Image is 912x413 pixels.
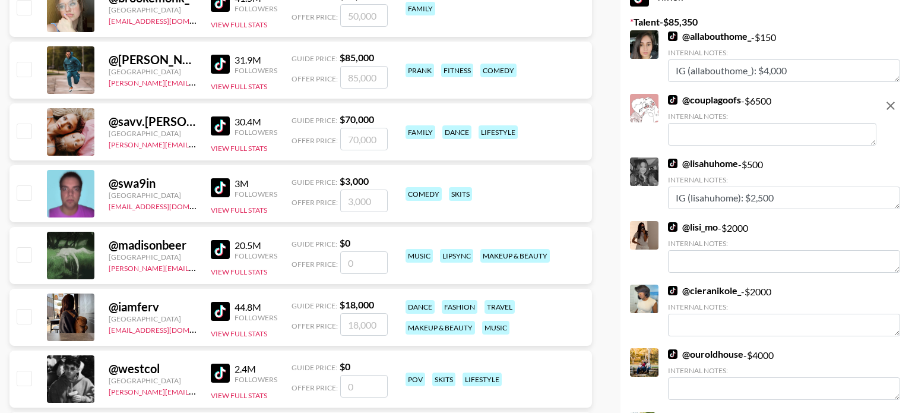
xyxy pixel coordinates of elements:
[109,385,284,396] a: [PERSON_NAME][EMAIL_ADDRESS][DOMAIN_NAME]
[235,375,277,384] div: Followers
[109,323,228,335] a: [EMAIL_ADDRESS][DOMAIN_NAME]
[211,302,230,321] img: TikTok
[235,116,277,128] div: 30.4M
[211,82,267,91] button: View Full Stats
[292,321,338,330] span: Offer Price:
[406,2,435,15] div: family
[406,373,425,386] div: pov
[211,20,267,29] button: View Full Stats
[292,74,338,83] span: Offer Price:
[441,64,473,77] div: fitness
[340,313,388,336] input: 18,000
[235,66,277,75] div: Followers
[630,16,902,28] label: Talent - $ 85,350
[406,249,433,263] div: music
[109,67,197,76] div: [GEOGRAPHIC_DATA]
[109,299,197,314] div: @ iamferv
[292,301,337,310] span: Guide Price:
[109,253,197,261] div: [GEOGRAPHIC_DATA]
[109,14,228,26] a: [EMAIL_ADDRESS][DOMAIN_NAME]
[668,222,677,232] img: TikTok
[109,200,228,211] a: [EMAIL_ADDRESS][DOMAIN_NAME]
[668,48,900,57] div: Internal Notes:
[340,52,374,63] strong: $ 85,000
[211,364,230,383] img: TikTok
[668,366,900,375] div: Internal Notes:
[292,12,338,21] span: Offer Price:
[211,178,230,197] img: TikTok
[432,373,455,386] div: skits
[406,64,434,77] div: prank
[292,198,338,207] span: Offer Price:
[668,285,741,297] a: @cieranikole_
[668,59,900,82] textarea: IG (allabouthome_): $4,000
[109,361,197,376] div: @ westcol
[340,237,350,248] strong: $ 0
[668,348,743,360] a: @ouroldhouse
[406,187,442,201] div: comedy
[463,373,502,386] div: lifestyle
[292,383,338,392] span: Offer Price:
[109,261,284,273] a: [PERSON_NAME][EMAIL_ADDRESS][DOMAIN_NAME]
[211,55,230,74] img: TikTok
[211,267,267,276] button: View Full Stats
[440,249,473,263] div: lipsync
[480,249,550,263] div: makeup & beauty
[340,114,374,125] strong: $ 70,000
[292,260,338,269] span: Offer Price:
[668,112,876,121] div: Internal Notes:
[668,221,718,233] a: @lisi_mo
[406,321,475,335] div: makeup & beauty
[340,299,374,310] strong: $ 18,000
[668,285,900,336] div: - $ 2000
[211,240,230,259] img: TikTok
[211,144,267,153] button: View Full Stats
[292,363,337,372] span: Guide Price:
[211,329,267,338] button: View Full Stats
[235,128,277,137] div: Followers
[211,391,267,400] button: View Full Stats
[668,159,677,168] img: TikTok
[668,157,900,209] div: - $ 500
[340,251,388,274] input: 0
[668,30,751,42] a: @allabouthome_
[235,54,277,66] div: 31.9M
[479,125,518,139] div: lifestyle
[406,300,435,314] div: dance
[211,116,230,135] img: TikTok
[292,239,337,248] span: Guide Price:
[292,54,337,63] span: Guide Price:
[292,136,338,145] span: Offer Price:
[109,5,197,14] div: [GEOGRAPHIC_DATA]
[109,114,197,129] div: @ savv.[PERSON_NAME]
[109,52,197,67] div: @ [PERSON_NAME].[PERSON_NAME]
[235,178,277,190] div: 3M
[668,239,900,248] div: Internal Notes:
[235,363,277,375] div: 2.4M
[235,251,277,260] div: Followers
[340,375,388,398] input: 0
[482,321,509,335] div: music
[668,94,876,146] div: - $ 6500
[340,190,388,212] input: 3,000
[109,138,284,149] a: [PERSON_NAME][EMAIL_ADDRESS][DOMAIN_NAME]
[668,94,741,106] a: @couplagoofs
[668,221,900,273] div: - $ 2000
[211,206,267,215] button: View Full Stats
[449,187,472,201] div: skits
[668,95,677,105] img: TikTok
[668,348,900,400] div: - $ 4000
[668,286,677,295] img: TikTok
[292,116,337,125] span: Guide Price:
[668,31,677,41] img: TikTok
[879,94,902,118] button: remove
[484,300,515,314] div: travel
[668,30,900,82] div: - $ 150
[668,187,900,209] textarea: IG (lisahuhome): $2,500
[292,178,337,187] span: Guide Price:
[109,76,284,87] a: [PERSON_NAME][EMAIL_ADDRESS][DOMAIN_NAME]
[109,129,197,138] div: [GEOGRAPHIC_DATA]
[235,4,277,13] div: Followers
[668,302,900,311] div: Internal Notes:
[109,176,197,191] div: @ swa9in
